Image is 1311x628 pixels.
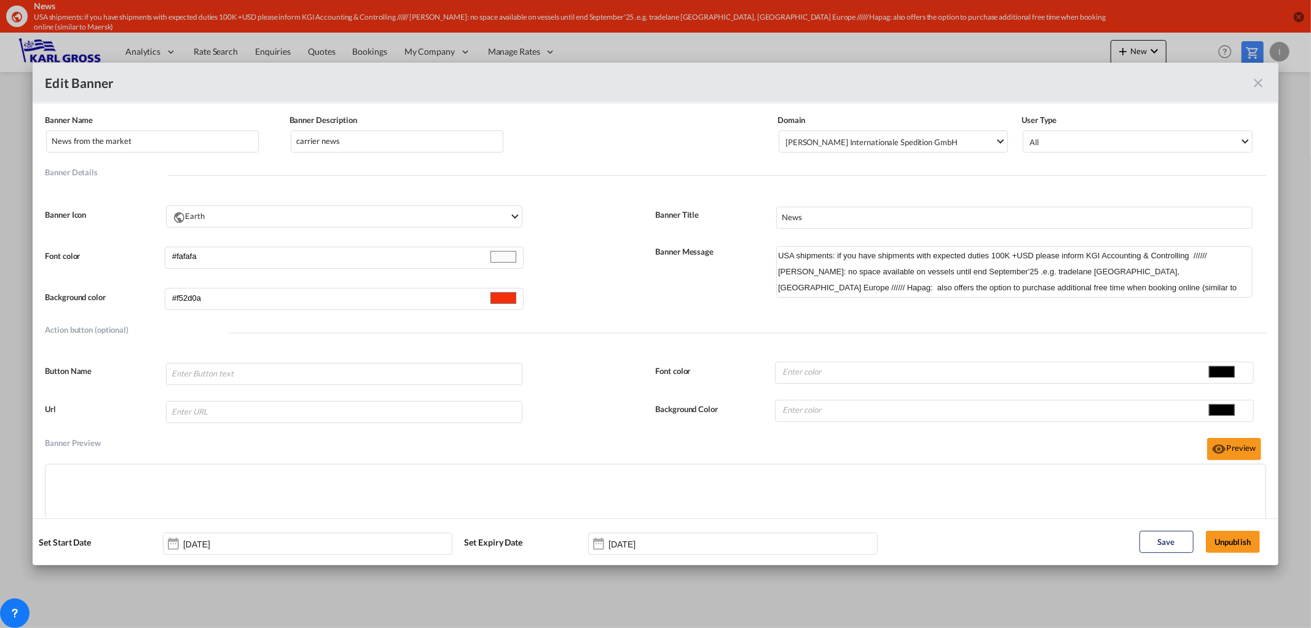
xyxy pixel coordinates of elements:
[45,169,167,176] div: Banner Details
[291,130,503,153] input: Enter Banner Description
[166,363,522,385] input: Enter Button text
[45,114,277,125] label: Banner Name
[33,63,1278,565] md-dialog: Banner NameBanner Description ...
[45,74,114,92] div: Edit Banner
[608,539,686,549] input: Expiry Date
[1212,442,1227,456] md-icon: icon-eye
[289,114,521,125] label: Banner Description
[45,292,165,303] label: Background color
[173,211,185,223] md-icon: icon-earth
[45,434,101,464] div: Banner Preview
[1206,531,1260,553] button: Unpublish
[1023,130,1252,153] md-select: {{(ctrl.parent.bannerInfo.viewBanner && !ctrl.parent.bannerInfo.selectedData.user_type) ? 'N/A' :...
[1251,76,1266,90] md-icon: icon-close fg-AAA8AD
[45,403,165,415] label: Url
[1030,137,1039,147] div: All
[781,362,1207,381] input: Enter color
[785,137,958,148] div: [PERSON_NAME] Internationale Spedition GmbH
[1207,438,1261,460] button: icon-eyePreview
[45,250,165,261] label: Font color
[779,130,1008,153] md-select: {{(ctrl.parent.bannerInfo.viewBanner && !ctrl.parent.bannerInfo.selectedData.domain) ? 'N/A' : 'S...
[778,114,1009,125] label: Domain
[656,365,776,376] label: Font color
[183,539,261,549] input: Start Date
[776,207,1253,229] input: Enter Banner Title
[46,130,259,153] input: Enter Banner name
[171,288,489,307] input: Enter color
[656,403,776,415] label: Background Color
[171,247,489,266] input: Enter color
[656,246,776,257] label: Banner Message
[166,401,522,423] input: Enter URL
[1140,531,1194,553] button: Save
[173,210,510,223] div: Earth
[1246,71,1271,95] button: icon-close fg-AAA8AD
[656,209,776,220] label: Banner Title
[465,536,589,549] label: Set Expiry Date
[781,400,1207,419] input: Enter color
[166,205,522,228] md-select: {{(ctrl.parent.bannerInfo.viewBanner && !ctrl.parent.bannerInfo.selectedData.data.theme.icon) ? '...
[45,365,165,376] label: Button Name
[1022,114,1253,125] label: User Type
[45,326,228,333] div: Action button (optional)
[39,536,163,549] label: Set Start Date
[45,209,165,220] label: Banner Icon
